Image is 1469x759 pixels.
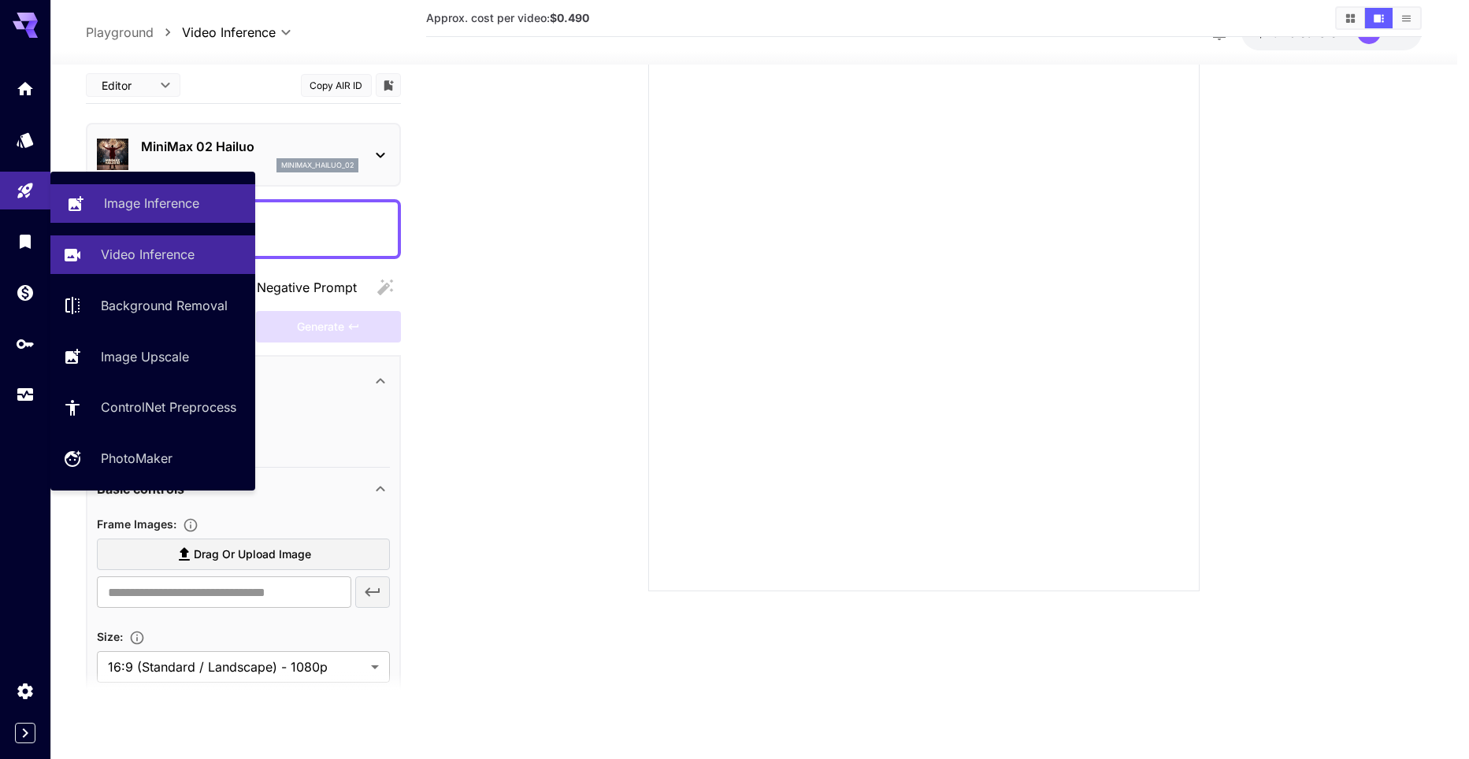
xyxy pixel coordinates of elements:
[50,184,255,223] a: Image Inference
[101,398,236,417] p: ControlNet Preprocess
[281,160,354,171] p: minimax_hailuo_02
[16,681,35,701] div: Settings
[101,347,189,366] p: Image Upscale
[101,245,195,264] p: Video Inference
[426,11,589,24] span: Approx. cost per video:
[108,657,365,676] span: 16:9 (Standard / Landscape) - 1080p
[176,517,205,533] button: Upload frame images.
[101,296,228,315] p: Background Removal
[101,449,172,468] p: PhotoMaker
[16,334,35,354] div: API Keys
[50,388,255,427] a: ControlNet Preprocess
[381,76,395,94] button: Add to library
[104,194,199,213] p: Image Inference
[141,137,358,156] p: MiniMax 02 Hailuo
[123,629,151,645] button: Adjust the dimensions of the generated image by specifying its width and height in pixels, or sel...
[86,23,182,42] nav: breadcrumb
[16,283,35,302] div: Wallet
[16,380,35,400] div: Usage
[15,723,35,743] button: Expand sidebar
[1335,6,1422,30] div: Show videos in grid viewShow videos in video viewShow videos in list view
[257,278,357,297] span: Negative Prompt
[50,337,255,376] a: Image Upscale
[1289,26,1345,39] span: credits left
[86,23,154,42] p: Playground
[194,544,311,564] span: Drag or upload image
[50,235,255,274] a: Video Inference
[550,11,589,24] b: $0.490
[16,181,35,201] div: Playground
[50,287,255,325] a: Background Removal
[1365,8,1393,28] button: Show videos in video view
[1393,8,1420,28] button: Show videos in list view
[16,130,35,150] div: Models
[1337,8,1364,28] button: Show videos in grid view
[102,77,150,94] span: Editor
[1257,26,1289,39] span: $1.52
[16,228,35,247] div: Library
[301,73,372,96] button: Copy AIR ID
[97,630,123,643] span: Size :
[182,23,276,42] span: Video Inference
[50,439,255,478] a: PhotoMaker
[16,74,35,94] div: Home
[256,310,401,342] div: Please fill the prompt
[97,517,176,531] span: Frame Images :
